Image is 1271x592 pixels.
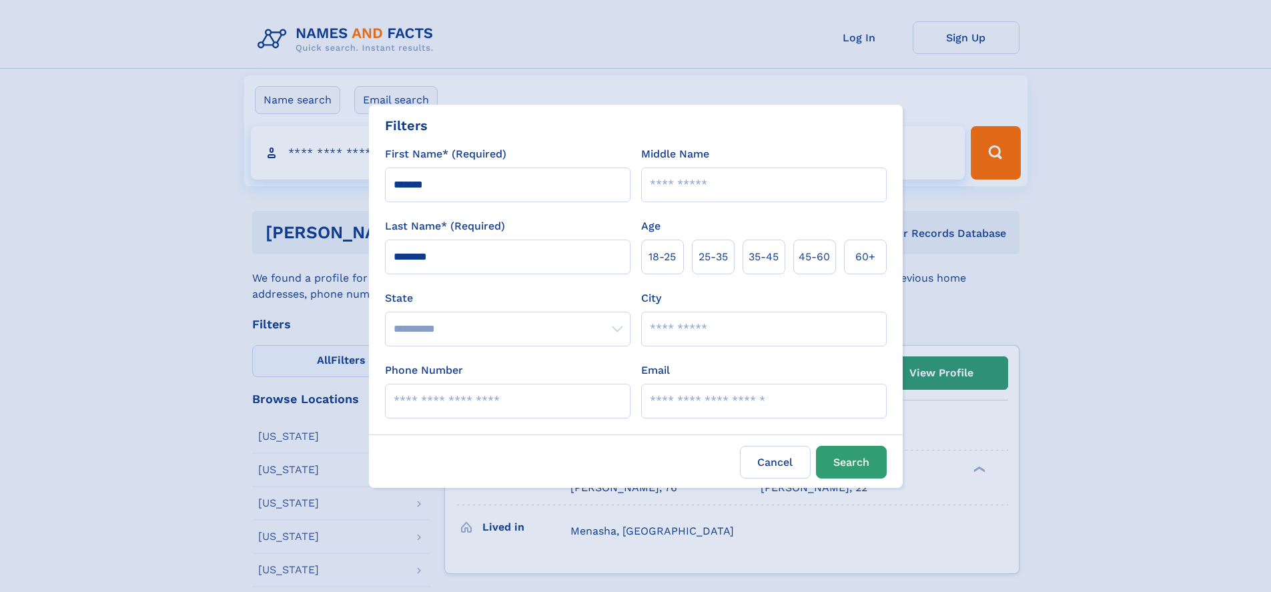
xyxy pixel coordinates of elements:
[855,249,875,265] span: 60+
[385,218,505,234] label: Last Name* (Required)
[641,362,670,378] label: Email
[385,115,428,135] div: Filters
[816,446,887,479] button: Search
[740,446,811,479] label: Cancel
[699,249,728,265] span: 25‑35
[649,249,676,265] span: 18‑25
[385,290,630,306] label: State
[749,249,779,265] span: 35‑45
[641,218,661,234] label: Age
[641,290,661,306] label: City
[385,146,506,162] label: First Name* (Required)
[641,146,709,162] label: Middle Name
[385,362,463,378] label: Phone Number
[799,249,830,265] span: 45‑60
